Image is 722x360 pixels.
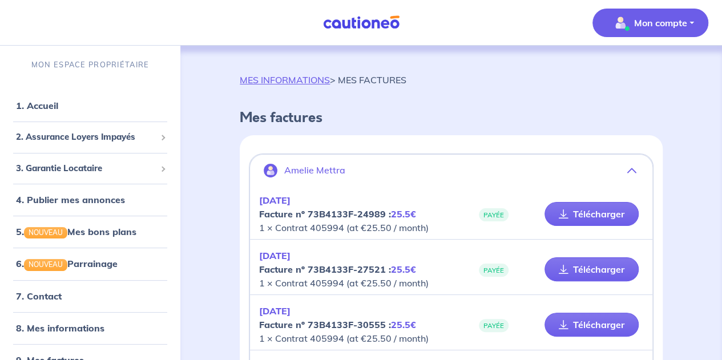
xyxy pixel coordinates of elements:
button: Amelie Mettra [250,157,652,184]
a: Télécharger [544,257,639,281]
div: 1. Accueil [5,94,176,117]
em: 25.5€ [391,208,416,220]
span: 2. Assurance Loyers Impayés [16,131,156,144]
a: Télécharger [544,313,639,337]
p: Mon compte [634,16,687,30]
p: MON ESPACE PROPRIÉTAIRE [31,59,149,70]
p: Amelie Mettra [284,165,345,176]
span: PAYÉE [479,319,509,332]
strong: Facture nº 73B4133F-24989 : [259,208,416,220]
em: 25.5€ [391,319,416,330]
img: Cautioneo [318,15,404,30]
a: 7. Contact [16,290,62,302]
button: illu_account_valid_menu.svgMon compte [592,9,708,37]
div: 2. Assurance Loyers Impayés [5,126,176,148]
span: PAYÉE [479,208,509,221]
div: 7. Contact [5,285,176,308]
div: 4. Publier mes annonces [5,188,176,211]
p: 1 × Contrat 405994 (at €25.50 / month) [259,249,451,290]
div: 6.NOUVEAUParrainage [5,252,176,275]
a: 6.NOUVEAUParrainage [16,258,118,269]
a: Télécharger [544,202,639,226]
div: 8. Mes informations [5,317,176,339]
img: illu_account_valid_menu.svg [611,14,630,32]
span: PAYÉE [479,264,509,277]
h4: Mes factures [240,110,663,126]
span: 3. Garantie Locataire [16,162,156,175]
strong: Facture nº 73B4133F-30555 : [259,319,416,330]
div: 3. Garantie Locataire [5,157,176,180]
a: MES INFORMATIONS [240,74,330,86]
em: [DATE] [259,250,291,261]
a: 4. Publier mes annonces [16,194,125,205]
a: 5.NOUVEAUMes bons plans [16,226,136,237]
img: illu_account.svg [264,164,277,177]
em: 25.5€ [391,264,416,275]
p: 1 × Contrat 405994 (at €25.50 / month) [259,193,451,234]
div: 5.NOUVEAUMes bons plans [5,220,176,243]
em: [DATE] [259,195,291,206]
a: 8. Mes informations [16,322,104,334]
p: 1 × Contrat 405994 (at €25.50 / month) [259,304,451,345]
strong: Facture nº 73B4133F-27521 : [259,264,416,275]
p: > MES FACTURES [240,73,406,87]
a: 1. Accueil [16,100,58,111]
em: [DATE] [259,305,291,317]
